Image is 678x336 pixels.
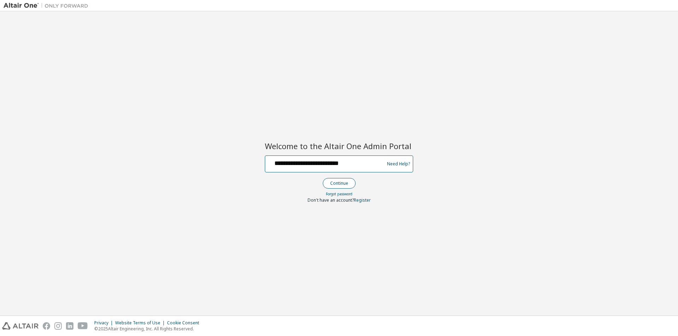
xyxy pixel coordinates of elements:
[167,320,203,326] div: Cookie Consent
[94,326,203,332] p: © 2025 Altair Engineering, Inc. All Rights Reserved.
[326,191,352,196] a: Forgot password
[2,322,38,330] img: altair_logo.svg
[94,320,115,326] div: Privacy
[354,197,371,203] a: Register
[308,197,354,203] span: Don't have an account?
[43,322,50,330] img: facebook.svg
[78,322,88,330] img: youtube.svg
[115,320,167,326] div: Website Terms of Use
[4,2,92,9] img: Altair One
[323,178,356,189] button: Continue
[265,141,413,151] h2: Welcome to the Altair One Admin Portal
[66,322,73,330] img: linkedin.svg
[54,322,62,330] img: instagram.svg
